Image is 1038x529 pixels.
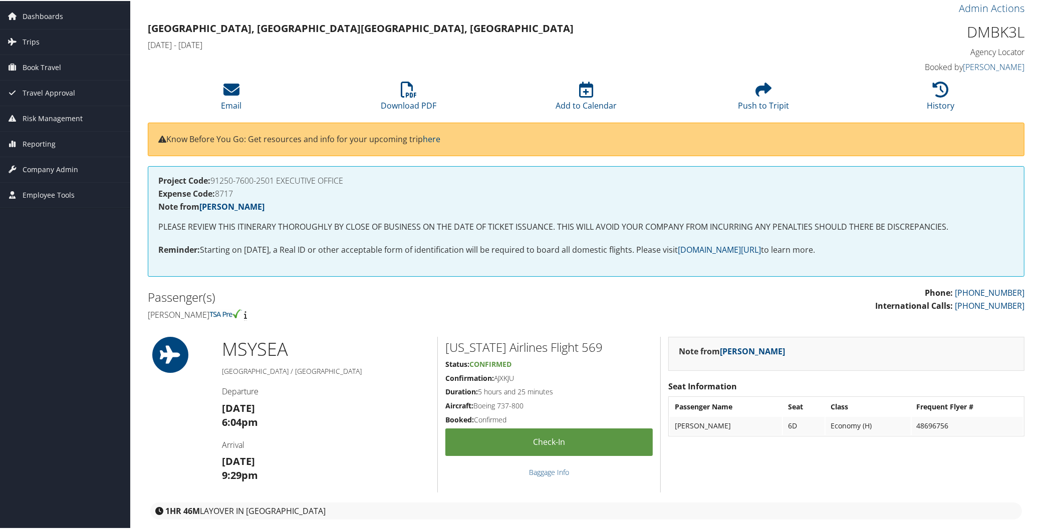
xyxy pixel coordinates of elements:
th: Passenger Name [670,397,782,415]
h4: 8717 [158,189,1014,197]
a: Add to Calendar [556,86,617,110]
h1: DMBK3L [817,21,1024,42]
h5: Confirmed [445,414,653,424]
h2: Passenger(s) [148,288,579,305]
th: Seat [783,397,825,415]
span: Book Travel [23,54,61,79]
a: [PERSON_NAME] [199,200,265,211]
a: History [927,86,955,110]
strong: Expense Code: [158,187,215,198]
span: Travel Approval [23,80,75,105]
h4: [PERSON_NAME] [148,308,579,319]
strong: Status: [445,358,469,368]
a: [PHONE_NUMBER] [955,299,1024,310]
th: Frequent Flyer # [912,397,1023,415]
p: Starting on [DATE], a Real ID or other acceptable form of identification will be required to boar... [158,243,1014,256]
th: Class [826,397,910,415]
span: Dashboards [23,3,63,28]
div: layover in [GEOGRAPHIC_DATA] [150,501,1022,518]
a: [PERSON_NAME] [963,61,1024,72]
strong: Reminder: [158,243,200,254]
h2: [US_STATE] Airlines Flight 569 [445,338,653,355]
span: Risk Management [23,105,83,130]
a: Check-in [445,427,653,455]
h4: [DATE] - [DATE] [148,39,802,50]
a: [PERSON_NAME] [720,345,785,356]
strong: Aircraft: [445,400,473,409]
a: [PHONE_NUMBER] [955,286,1024,297]
strong: 6:04pm [222,414,258,428]
strong: Note from [679,345,785,356]
a: [DOMAIN_NAME][URL] [678,243,761,254]
h4: Booked by [817,61,1024,72]
strong: Note from [158,200,265,211]
strong: Phone: [925,286,953,297]
a: Admin Actions [959,1,1024,14]
img: tsa-precheck.png [209,308,242,317]
strong: [DATE] [222,453,255,467]
strong: 9:29pm [222,467,258,481]
strong: Confirmation: [445,372,494,382]
strong: 1HR 46M [165,504,200,515]
h4: Arrival [222,438,430,449]
strong: Project Code: [158,174,210,185]
strong: Duration: [445,386,478,395]
p: Know Before You Go: Get resources and info for your upcoming trip [158,132,1014,145]
h1: MSY SEA [222,336,430,361]
span: Company Admin [23,156,78,181]
h5: Boeing 737-800 [445,400,653,410]
strong: [DATE] [222,400,255,414]
span: Confirmed [469,358,511,368]
span: Reporting [23,131,56,156]
span: Employee Tools [23,182,75,207]
span: Trips [23,29,40,54]
td: Economy (H) [826,416,910,434]
td: 6D [783,416,825,434]
strong: Seat Information [668,380,737,391]
h5: [GEOGRAPHIC_DATA] / [GEOGRAPHIC_DATA] [222,365,430,375]
h4: Departure [222,385,430,396]
a: Baggage Info [529,466,569,476]
td: [PERSON_NAME] [670,416,782,434]
h5: 5 hours and 25 minutes [445,386,653,396]
a: Download PDF [381,86,437,110]
h5: AJXKJU [445,372,653,382]
a: here [423,133,440,144]
strong: Booked: [445,414,474,423]
a: Email [221,86,242,110]
strong: [GEOGRAPHIC_DATA], [GEOGRAPHIC_DATA] [GEOGRAPHIC_DATA], [GEOGRAPHIC_DATA] [148,21,574,34]
h4: 91250-7600-2501 EXECUTIVE OFFICE [158,176,1014,184]
h4: Agency Locator [817,46,1024,57]
strong: International Calls: [875,299,953,310]
td: 48696756 [912,416,1023,434]
p: PLEASE REVIEW THIS ITINERARY THOROUGHLY BY CLOSE OF BUSINESS ON THE DATE OF TICKET ISSUANCE. THIS... [158,220,1014,233]
a: Push to Tripit [738,86,789,110]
